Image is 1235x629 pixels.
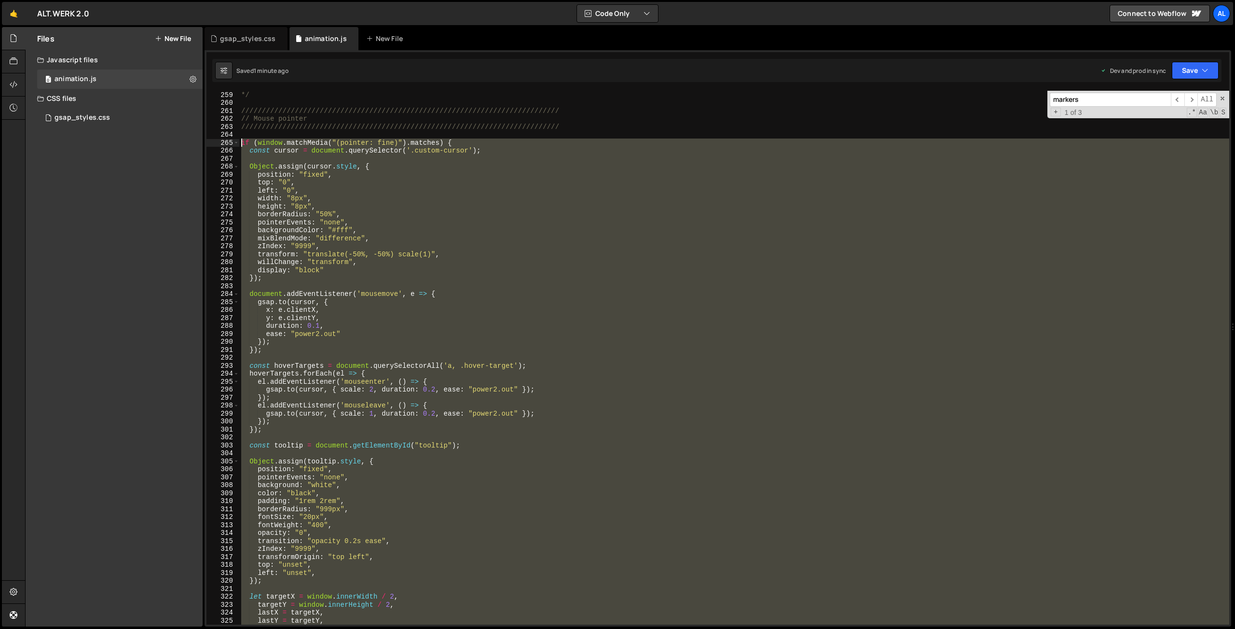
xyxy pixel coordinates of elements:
[206,346,239,354] div: 291
[206,282,239,291] div: 283
[206,370,239,378] div: 294
[1171,93,1184,107] span: ​
[206,123,239,131] div: 263
[206,203,239,211] div: 273
[1187,108,1197,117] span: RegExp Search
[26,89,203,108] div: CSS files
[206,322,239,330] div: 288
[206,131,239,139] div: 264
[577,5,658,22] button: Code Only
[26,50,203,70] div: Javascript files
[206,521,239,530] div: 313
[206,617,239,625] div: 325
[206,529,239,537] div: 314
[37,108,203,127] div: 14912/40509.css
[206,115,239,123] div: 262
[45,76,51,84] span: 0
[37,8,89,19] div: ALT.WERK 2.0
[55,113,110,122] div: gsap_styles.css
[206,362,239,370] div: 293
[206,274,239,282] div: 282
[206,386,239,394] div: 296
[206,235,239,243] div: 277
[206,306,239,314] div: 286
[206,251,239,259] div: 279
[1172,62,1219,79] button: Save
[206,426,239,434] div: 301
[206,402,239,410] div: 298
[1184,93,1198,107] span: ​
[206,577,239,585] div: 320
[206,187,239,195] div: 271
[1220,108,1226,117] span: Search In Selection
[1100,67,1166,75] div: Dev and prod in sync
[1209,108,1219,117] span: Whole Word Search
[206,410,239,418] div: 299
[206,242,239,251] div: 278
[206,290,239,298] div: 284
[254,67,288,75] div: 1 minute ago
[305,34,347,43] div: animation.js
[37,33,55,44] h2: Files
[206,481,239,489] div: 308
[206,545,239,553] div: 316
[206,418,239,426] div: 300
[206,474,239,482] div: 307
[206,314,239,322] div: 287
[206,107,239,115] div: 261
[206,147,239,155] div: 266
[206,354,239,362] div: 292
[206,433,239,442] div: 302
[206,513,239,521] div: 312
[206,210,239,219] div: 274
[206,266,239,275] div: 281
[206,449,239,458] div: 304
[236,67,288,75] div: Saved
[55,75,96,84] div: animation.js
[206,330,239,338] div: 289
[206,298,239,307] div: 285
[206,553,239,561] div: 317
[1110,5,1210,22] a: Connect to Webflow
[206,338,239,346] div: 290
[206,394,239,402] div: 297
[1197,93,1217,107] span: Alt-Enter
[2,2,26,25] a: 🤙
[206,155,239,163] div: 267
[1213,5,1230,22] a: AL
[1050,93,1171,107] input: Search for
[206,497,239,505] div: 310
[1051,108,1061,117] span: Toggle Replace mode
[366,34,407,43] div: New File
[206,195,239,203] div: 272
[206,171,239,179] div: 269
[206,569,239,577] div: 319
[206,465,239,474] div: 306
[206,226,239,235] div: 276
[206,163,239,171] div: 268
[206,609,239,617] div: 324
[206,179,239,187] div: 270
[206,561,239,569] div: 318
[206,139,239,147] div: 265
[206,91,239,99] div: 259
[37,70,203,89] div: 14912/38821.js
[206,258,239,266] div: 280
[220,34,275,43] div: gsap_styles.css
[206,378,239,386] div: 295
[206,442,239,450] div: 303
[1198,108,1208,117] span: CaseSensitive Search
[206,585,239,593] div: 321
[1061,109,1086,117] span: 1 of 3
[206,601,239,609] div: 323
[206,458,239,466] div: 305
[206,219,239,227] div: 275
[206,99,239,107] div: 260
[206,505,239,514] div: 311
[206,489,239,498] div: 309
[206,593,239,601] div: 322
[206,537,239,545] div: 315
[155,35,191,42] button: New File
